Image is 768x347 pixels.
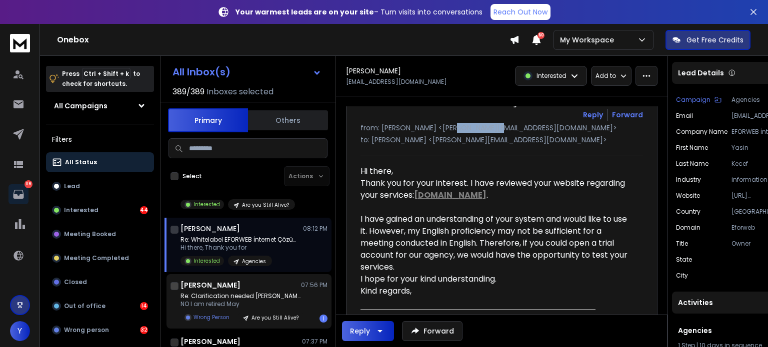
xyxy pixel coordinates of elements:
[360,314,394,336] font: efor
[180,337,240,347] h1: [PERSON_NAME]
[46,132,154,146] h3: Filters
[180,236,300,244] p: Re: Whitelabel EFORWEB İnternet Çözümleri
[537,32,544,39] span: 50
[172,86,204,98] span: 389 / 389
[583,110,603,120] button: Reply
[180,224,240,234] h1: [PERSON_NAME]
[303,225,327,233] p: 08:12 PM
[46,96,154,116] button: All Campaigns
[394,314,431,336] font: web
[46,320,154,340] button: Wrong person32
[180,280,240,290] h1: [PERSON_NAME]
[676,144,708,152] p: First Name
[360,177,635,273] p: Thank you for your interest. I have reviewed your website regarding your services: . I have gaine...
[164,62,329,82] button: All Inbox(s)
[140,206,148,214] div: 44
[193,257,220,265] p: Interested
[676,208,700,216] p: Country
[242,258,266,265] p: Agencies
[560,35,618,45] p: My Workspace
[360,165,635,177] div: Hi there,
[24,180,32,188] p: 116
[206,86,273,98] h3: Inboxes selected
[360,123,643,133] p: from: [PERSON_NAME] <[PERSON_NAME][EMAIL_ADDRESS][DOMAIN_NAME]>
[251,314,298,322] p: Are you Still Alive?
[402,321,462,341] button: Forward
[676,272,688,280] p: City
[64,254,129,262] p: Meeting Completed
[414,189,486,201] a: [DOMAIN_NAME]
[536,72,566,80] p: Interested
[612,110,643,120] div: Forward
[301,281,327,289] p: 07:56 PM
[235,7,374,17] strong: Your warmest leads are on your site
[10,321,30,341] button: Y
[248,109,328,131] button: Others
[64,206,98,214] p: Interested
[676,160,708,168] p: Last Name
[342,321,394,341] button: Reply
[360,285,635,297] p: Kind regards,
[140,302,148,310] div: 14
[54,101,107,111] h1: All Campaigns
[140,326,148,334] div: 32
[182,172,202,180] label: Select
[676,224,700,232] p: Domain
[82,68,130,79] span: Ctrl + Shift + k
[678,68,724,78] p: Lead Details
[360,135,643,145] p: to: [PERSON_NAME] <[PERSON_NAME][EMAIL_ADDRESS][DOMAIN_NAME]>
[46,272,154,292] button: Closed
[676,112,693,120] p: Email
[193,201,220,208] p: Interested
[302,338,327,346] p: 07:37 PM
[46,152,154,172] button: All Status
[350,326,370,336] div: Reply
[65,158,97,166] p: All Status
[46,224,154,244] button: Meeting Booked
[46,296,154,316] button: Out of office14
[676,96,710,104] p: Campaign
[686,35,743,45] p: Get Free Credits
[46,176,154,196] button: Lead
[57,34,509,46] h1: Onebox
[346,78,447,86] p: [EMAIL_ADDRESS][DOMAIN_NAME]
[46,248,154,268] button: Meeting Completed
[319,315,327,323] div: 1
[10,34,30,52] img: logo
[676,240,688,248] p: Title
[62,69,140,89] p: Press to check for shortcuts.
[235,7,482,17] p: – Turn visits into conversations
[360,273,635,285] p: I hope for your kind understanding.
[676,176,701,184] p: Industry
[665,30,750,50] button: Get Free Credits
[193,314,229,321] p: Wrong Person
[64,182,80,190] p: Lead
[493,7,547,17] p: Reach Out Now
[180,244,300,252] p: Hi there, Thank you for
[172,67,230,77] h1: All Inbox(s)
[676,192,700,200] p: Website
[64,278,87,286] p: Closed
[64,302,105,310] p: Out of office
[676,96,721,104] button: Campaign
[64,326,109,334] p: Wrong person
[676,256,692,264] p: State
[490,4,550,20] a: Reach Out Now
[676,128,727,136] p: Company Name
[180,300,300,308] p: NO I am retired May
[595,72,616,80] p: Add to
[46,200,154,220] button: Interested44
[8,184,28,204] a: 116
[168,108,248,132] button: Primary
[180,292,300,300] p: Re: Clarification needed [PERSON_NAME]
[346,66,401,76] h1: [PERSON_NAME]
[242,201,289,209] p: Are you Still Alive?
[64,230,116,238] p: Meeting Booked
